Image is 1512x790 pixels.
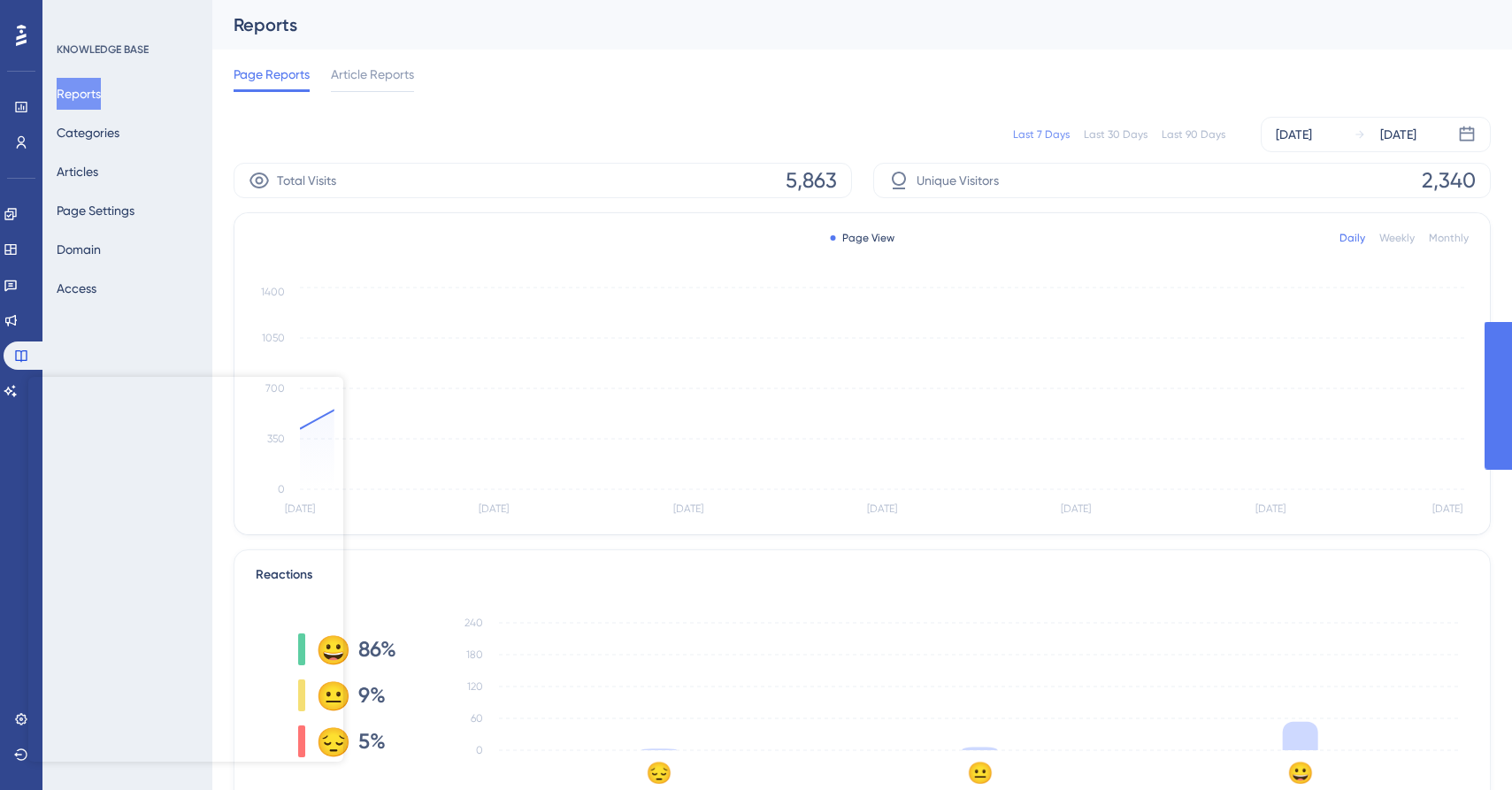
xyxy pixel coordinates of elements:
[786,166,837,195] span: 5,863
[1339,231,1365,245] div: Daily
[331,64,414,85] span: Article Reports
[1255,502,1286,515] tspan: [DATE]
[57,195,134,226] button: Page Settings
[917,170,999,191] span: Unique Visitors
[1084,127,1147,142] div: Last 30 Days
[1162,127,1225,142] div: Last 90 Days
[358,635,396,663] span: 86%
[57,156,98,188] button: Articles
[358,681,386,709] span: 9%
[261,286,285,298] tspan: 1400
[316,727,344,755] div: 😔
[464,617,483,629] tspan: 240
[479,502,509,515] tspan: [DATE]
[1013,127,1070,142] div: Last 7 Days
[476,744,483,756] tspan: 0
[316,681,344,709] div: 😐
[1287,760,1314,786] text: 😀
[673,502,703,515] tspan: [DATE]
[967,760,994,786] text: 😐
[234,12,1447,37] div: Reports
[1432,502,1462,515] tspan: [DATE]
[1276,124,1312,145] div: [DATE]
[277,170,336,191] span: Total Visits
[57,272,96,304] button: Access
[1438,720,1491,773] iframe: UserGuiding AI Assistant Launcher
[1379,231,1415,245] div: Weekly
[57,42,149,57] div: KNOWLEDGE BASE
[646,760,672,786] text: 😔
[57,234,101,265] button: Domain
[316,635,344,663] div: 😀
[358,727,386,755] span: 5%
[234,64,310,85] span: Page Reports
[1380,124,1416,145] div: [DATE]
[1429,231,1469,245] div: Monthly
[256,564,1469,586] div: Reactions
[262,332,285,344] tspan: 1050
[467,680,483,693] tspan: 120
[57,117,119,149] button: Categories
[867,502,897,515] tspan: [DATE]
[466,648,483,661] tspan: 180
[1061,502,1091,515] tspan: [DATE]
[471,712,483,725] tspan: 60
[1422,166,1476,195] span: 2,340
[57,78,101,110] button: Reports
[830,231,894,245] div: Page View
